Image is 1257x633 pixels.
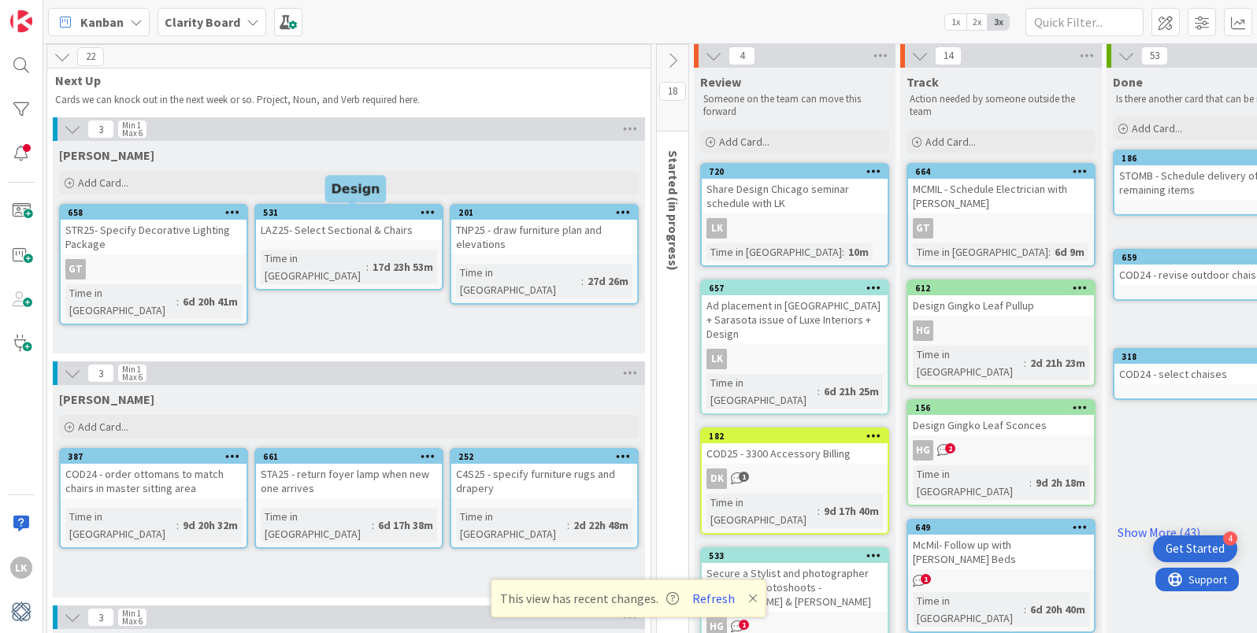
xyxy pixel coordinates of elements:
span: 3x [988,14,1009,30]
div: 664 [908,165,1094,179]
div: Time in [GEOGRAPHIC_DATA] [913,465,1029,500]
span: 1 [739,620,749,630]
div: COD25 - 3300 Accessory Billing [702,443,888,464]
span: 1 [921,574,931,584]
p: Action needed by someone outside the team [910,93,1092,119]
div: 9d 2h 18m [1032,474,1089,491]
div: GT [65,259,86,279]
span: : [176,516,179,534]
div: Time in [GEOGRAPHIC_DATA] [706,243,842,261]
span: Lisa T. [59,391,154,407]
div: Max 6 [122,617,143,625]
span: : [176,293,179,310]
div: GT [913,218,933,239]
div: 9d 20h 32m [179,516,242,534]
div: 156 [908,401,1094,415]
div: COD24 - order ottomans to match chairs in master sitting area [61,464,247,498]
span: Add Card... [925,135,976,149]
div: 612 [915,283,1094,294]
div: 6d 17h 38m [374,516,437,534]
div: Design Gingko Leaf Sconces [908,415,1094,435]
div: 533 [709,550,888,561]
div: 2d 21h 23m [1026,354,1089,372]
div: 720Share Design Chicago seminar schedule with LK [702,165,888,213]
div: 657 [709,283,888,294]
div: Secure a Stylist and photographer for future photoshoots - [PERSON_NAME] & [PERSON_NAME] [702,563,888,612]
div: Ad placement in [GEOGRAPHIC_DATA] + Sarasota issue of Luxe Interiors + Design [702,295,888,344]
div: Min 1 [122,609,141,617]
span: : [372,516,374,534]
span: 2x [966,14,988,30]
div: 658 [61,205,247,220]
span: Review [700,74,741,90]
div: 649 [915,522,1094,533]
div: Time in [GEOGRAPHIC_DATA] [65,284,176,319]
span: : [818,383,820,400]
div: HG [913,320,933,341]
div: 658 [68,207,247,218]
span: Add Card... [1132,121,1182,135]
span: Track [907,74,939,90]
div: 664 [915,166,1094,177]
b: Clarity Board [165,14,240,30]
div: Time in [GEOGRAPHIC_DATA] [456,508,567,542]
span: Support [33,2,72,21]
div: LAZ25- Select Sectional & Chairs [256,220,442,240]
span: This view has recent changes. [500,589,679,608]
div: HG [913,440,933,461]
div: Max 6 [122,129,143,137]
div: 9d 17h 40m [820,502,883,520]
span: Add Card... [78,176,128,190]
div: Min 1 [122,121,141,129]
span: 3 [87,364,114,383]
div: 612Design Gingko Leaf Pullup [908,281,1094,316]
span: 1 [739,472,749,482]
span: Add Card... [719,135,769,149]
div: 657 [702,281,888,295]
div: C4S25 - specify furniture rugs and drapery [451,464,637,498]
span: 1x [945,14,966,30]
div: McMil- Follow up with [PERSON_NAME] Beds [908,535,1094,569]
div: 387 [68,451,247,462]
div: STR25- Specify Decorative Lighting Package [61,220,247,254]
span: : [818,502,820,520]
span: 22 [77,47,104,66]
div: 6d 9m [1051,243,1088,261]
span: Started (in progress) [666,150,681,271]
div: 4 [1223,531,1237,546]
div: 182 [709,431,888,442]
div: 156Design Gingko Leaf Sconces [908,401,1094,435]
div: 252 [458,451,637,462]
div: LK [702,218,888,239]
div: 661 [263,451,442,462]
div: 252C4S25 - specify furniture rugs and drapery [451,450,637,498]
div: GT [908,218,1094,239]
p: Cards we can knock out in the next week or so. Project, Noun, and Verb required here. [55,94,632,106]
div: LK [10,557,32,579]
div: 661STA25 - return foyer lamp when new one arrives [256,450,442,498]
span: : [1029,474,1032,491]
span: : [1048,243,1051,261]
div: GT [61,259,247,279]
div: 612 [908,281,1094,295]
div: LK [702,349,888,369]
span: Gina [59,147,154,163]
div: HG [908,440,1094,461]
div: MCMIL - Schedule Electrician with [PERSON_NAME] [908,179,1094,213]
div: DK [706,468,727,489]
div: STA25 - return foyer lamp when new one arrives [256,464,442,498]
span: : [842,243,844,261]
div: 10m [844,243,873,261]
div: DK [702,468,888,489]
p: Someone on the team can move this forward [703,93,886,119]
div: 6d 20h 40m [1026,601,1089,618]
span: 53 [1141,46,1168,65]
div: 6d 20h 41m [179,293,242,310]
div: 2d 22h 48m [569,516,632,534]
div: LK [706,349,727,369]
div: 201 [451,205,637,220]
div: 182COD25 - 3300 Accessory Billing [702,429,888,464]
span: Kanban [80,13,124,31]
h5: Design [332,181,380,196]
div: 387 [61,450,247,464]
